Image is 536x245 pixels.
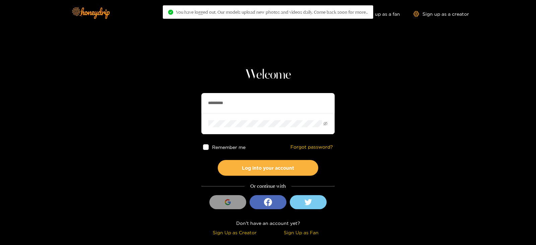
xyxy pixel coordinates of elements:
[413,11,469,17] a: Sign up as a creator
[201,67,335,83] h1: Welcome
[212,145,246,150] span: Remember me
[168,10,173,15] span: check-circle
[218,160,318,176] button: Log into your account
[323,121,328,126] span: eye-invisible
[201,219,335,227] div: Don't have an account yet?
[176,9,368,15] span: You have logged out. Our models upload new photos and videos daily. Come back soon for more..
[354,11,400,17] a: Sign up as a fan
[203,229,266,236] div: Sign Up as Creator
[270,229,333,236] div: Sign Up as Fan
[290,144,333,150] a: Forgot password?
[201,182,335,190] div: Or continue with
